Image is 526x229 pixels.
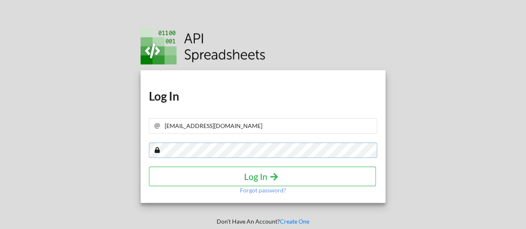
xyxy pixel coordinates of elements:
h4: Log In [158,171,367,182]
h1: Log In [149,89,378,103]
a: Create One [280,218,309,225]
p: Forgot password? [240,186,286,195]
button: Log In [149,167,376,186]
img: Logo.png [141,28,265,64]
p: Don't Have An Account? [135,217,392,226]
input: Your Email [149,118,378,134]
